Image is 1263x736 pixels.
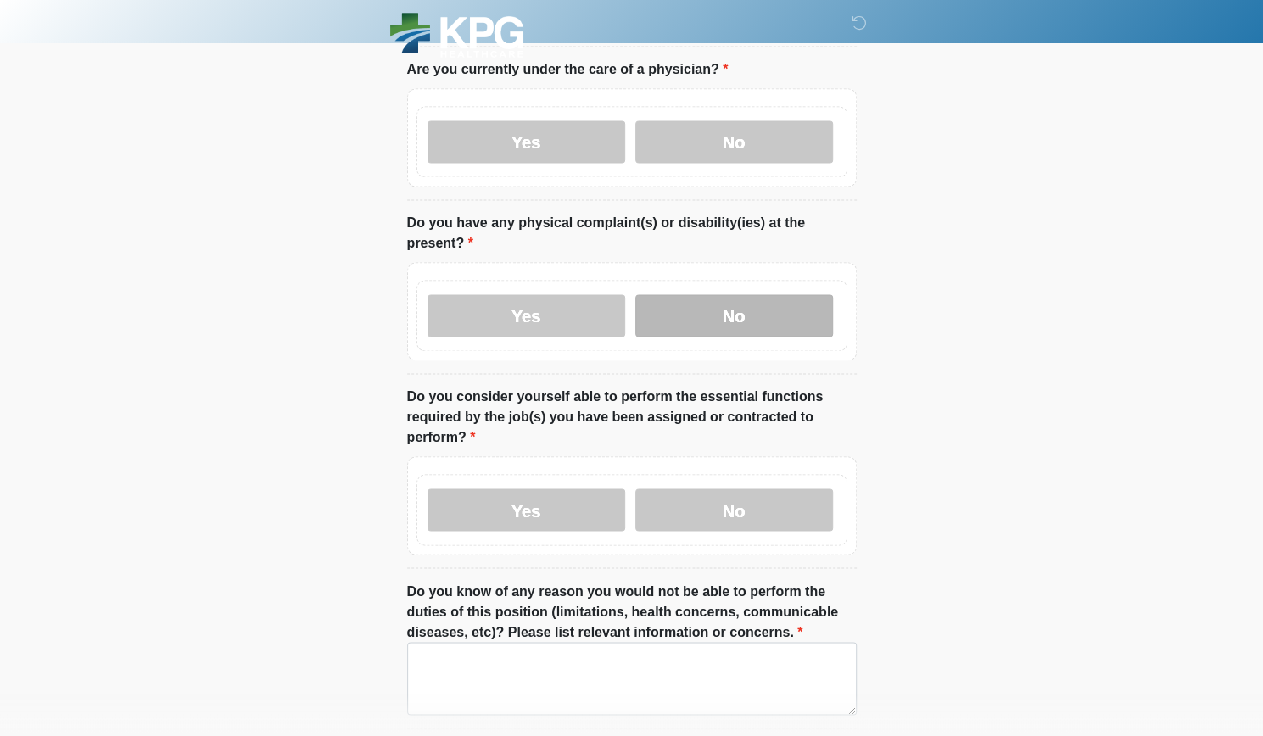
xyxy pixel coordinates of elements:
[407,387,857,448] label: Do you consider yourself able to perform the essential functions required by the job(s) you have ...
[407,581,857,642] label: Do you know of any reason you would not be able to perform the duties of this position (limitatio...
[407,213,857,254] label: Do you have any physical complaint(s) or disability(ies) at the present?
[635,294,833,337] label: No
[428,488,625,531] label: Yes
[635,488,833,531] label: No
[635,120,833,163] label: No
[428,294,625,337] label: Yes
[390,13,523,58] img: KPG Healthcare Logo
[428,120,625,163] label: Yes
